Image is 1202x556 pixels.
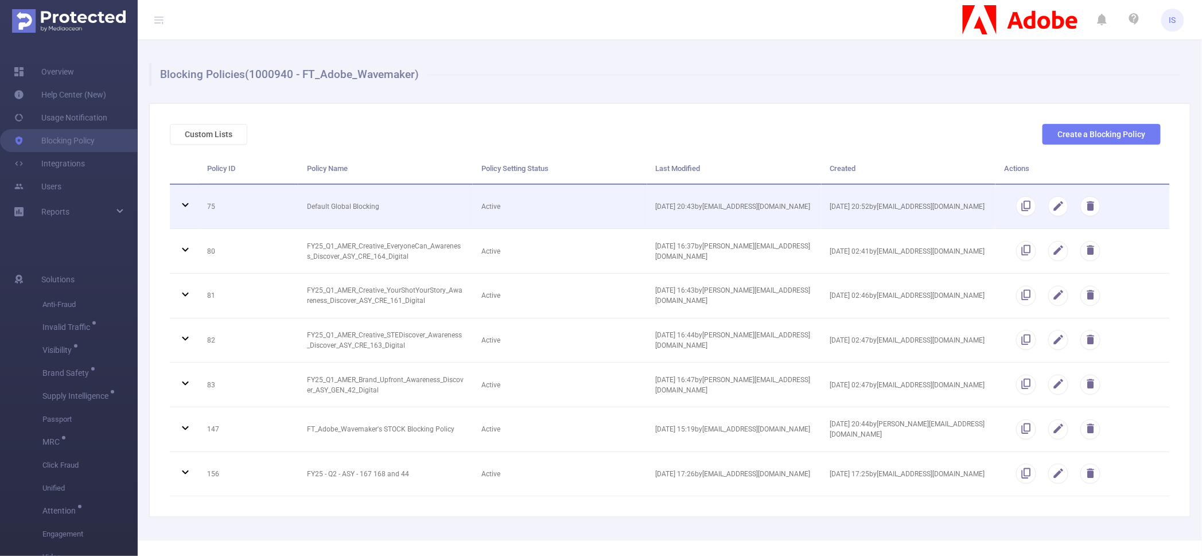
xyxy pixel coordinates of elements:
[199,318,298,363] td: 82
[12,9,126,33] img: Protected Media
[41,200,69,223] a: Reports
[656,470,811,478] span: [DATE] 17:26 by [EMAIL_ADDRESS][DOMAIN_NAME]
[298,274,473,318] td: FY25_Q1_AMER_Creative_YourShotYourStory_Awareness_Discover_ASY_CRE_161_Digital
[42,369,93,377] span: Brand Safety
[481,291,500,300] span: Active
[41,268,75,291] span: Solutions
[42,408,138,431] span: Passport
[42,454,138,477] span: Click Fraud
[656,203,811,211] span: [DATE] 20:43 by [EMAIL_ADDRESS][DOMAIN_NAME]
[307,164,348,173] span: Policy Name
[1004,164,1029,173] span: Actions
[298,318,473,363] td: FY25_Q1_AMER_Creative_STEDiscover_Awareness_Discover_ASY_CRE_163_Digital
[656,164,701,173] span: Last Modified
[830,381,985,389] span: [DATE] 02:47 by [EMAIL_ADDRESS][DOMAIN_NAME]
[298,185,473,230] td: Default Global Blocking
[42,346,76,354] span: Visibility
[42,323,94,331] span: Invalid Traffic
[199,185,298,230] td: 75
[42,438,64,446] span: MRC
[42,507,80,515] span: Attention
[481,336,500,344] span: Active
[199,229,298,274] td: 80
[830,164,856,173] span: Created
[481,381,500,389] span: Active
[298,407,473,452] td: FT_Adobe_Wavemaker's STOCK Blocking Policy
[298,229,473,274] td: FY25_Q1_AMER_Creative_EveryoneCan_Awareness_Discover_ASY_CRE_164_Digital
[14,83,106,106] a: Help Center (New)
[481,203,500,211] span: Active
[830,203,985,211] span: [DATE] 20:52 by [EMAIL_ADDRESS][DOMAIN_NAME]
[656,331,811,349] span: [DATE] 16:44 by [PERSON_NAME][EMAIL_ADDRESS][DOMAIN_NAME]
[656,286,811,305] span: [DATE] 16:43 by [PERSON_NAME][EMAIL_ADDRESS][DOMAIN_NAME]
[199,407,298,452] td: 147
[14,106,107,129] a: Usage Notification
[1169,9,1176,32] span: IS
[149,63,1181,86] h1: Blocking Policies (1000940 - FT_Adobe_Wavemaker)
[830,291,985,300] span: [DATE] 02:46 by [EMAIL_ADDRESS][DOMAIN_NAME]
[42,392,112,400] span: Supply Intelligence
[298,452,473,497] td: FY25 - Q2 - ASY - 167 168 and 44
[1042,124,1161,145] button: Create a Blocking Policy
[481,247,500,255] span: Active
[830,470,985,478] span: [DATE] 17:25 by [EMAIL_ADDRESS][DOMAIN_NAME]
[170,124,247,145] button: Custom Lists
[656,242,811,260] span: [DATE] 16:37 by [PERSON_NAME][EMAIL_ADDRESS][DOMAIN_NAME]
[481,470,500,478] span: Active
[830,336,985,344] span: [DATE] 02:47 by [EMAIL_ADDRESS][DOMAIN_NAME]
[199,363,298,407] td: 83
[207,164,235,173] span: Policy ID
[830,420,985,438] span: [DATE] 20:44 by [PERSON_NAME][EMAIL_ADDRESS][DOMAIN_NAME]
[830,247,985,255] span: [DATE] 02:41 by [EMAIL_ADDRESS][DOMAIN_NAME]
[14,129,95,152] a: Blocking Policy
[656,376,811,394] span: [DATE] 16:47 by [PERSON_NAME][EMAIL_ADDRESS][DOMAIN_NAME]
[41,207,69,216] span: Reports
[656,425,811,433] span: [DATE] 15:19 by [EMAIL_ADDRESS][DOMAIN_NAME]
[42,523,138,546] span: Engagement
[14,152,85,175] a: Integrations
[170,130,247,139] a: Custom Lists
[42,293,138,316] span: Anti-Fraud
[298,363,473,407] td: FY25_Q1_AMER_Brand_Upfront_Awareness_Discover_ASY_GEN_42_Digital
[14,60,74,83] a: Overview
[481,164,549,173] span: Policy Setting Status
[199,274,298,318] td: 81
[14,175,61,198] a: Users
[199,452,298,497] td: 156
[42,477,138,500] span: Unified
[481,425,500,433] span: Active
